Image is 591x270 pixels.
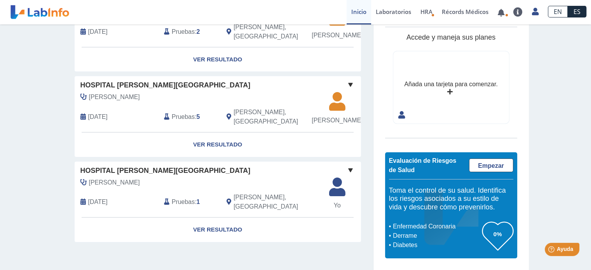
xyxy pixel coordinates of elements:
[80,165,251,176] span: Hospital [PERSON_NAME][GEOGRAPHIC_DATA]
[234,193,319,211] span: Ponce, PR
[391,222,482,231] li: Enfermedad Coronaria
[568,6,586,17] a: ES
[324,201,350,210] span: Yo
[197,28,200,35] b: 2
[89,178,140,187] span: Heffelfinger, Franz
[89,92,140,102] span: Ramos Roman, Hector
[197,113,200,120] b: 5
[420,8,432,16] span: HRA
[172,27,195,37] span: Pruebas
[172,112,195,122] span: Pruebas
[391,231,482,240] li: Derrame
[158,23,221,41] div: :
[88,197,108,207] span: 2021-11-02
[234,23,319,41] span: Ponce, PR
[88,112,108,122] span: 2022-06-18
[197,199,200,205] b: 1
[312,116,363,125] span: [PERSON_NAME]
[75,47,361,72] a: Ver Resultado
[389,157,457,173] span: Evaluación de Riesgos de Salud
[478,162,504,169] span: Empezar
[404,80,497,89] div: Añada una tarjeta para comenzar.
[80,80,251,91] span: Hospital [PERSON_NAME][GEOGRAPHIC_DATA]
[172,197,195,207] span: Pruebas
[158,108,221,126] div: :
[482,229,513,239] h3: 0%
[469,159,513,172] a: Empezar
[391,240,482,250] li: Diabetes
[158,193,221,211] div: :
[75,132,361,157] a: Ver Resultado
[522,240,582,261] iframe: Help widget launcher
[389,186,513,211] h5: Toma el control de su salud. Identifica los riesgos asociados a su estilo de vida y descubre cómo...
[406,33,495,41] span: Accede y maneja sus planes
[548,6,568,17] a: EN
[75,218,361,242] a: Ver Resultado
[312,31,363,40] span: [PERSON_NAME]
[88,27,108,37] span: 2022-07-11
[234,108,319,126] span: Ponce, PR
